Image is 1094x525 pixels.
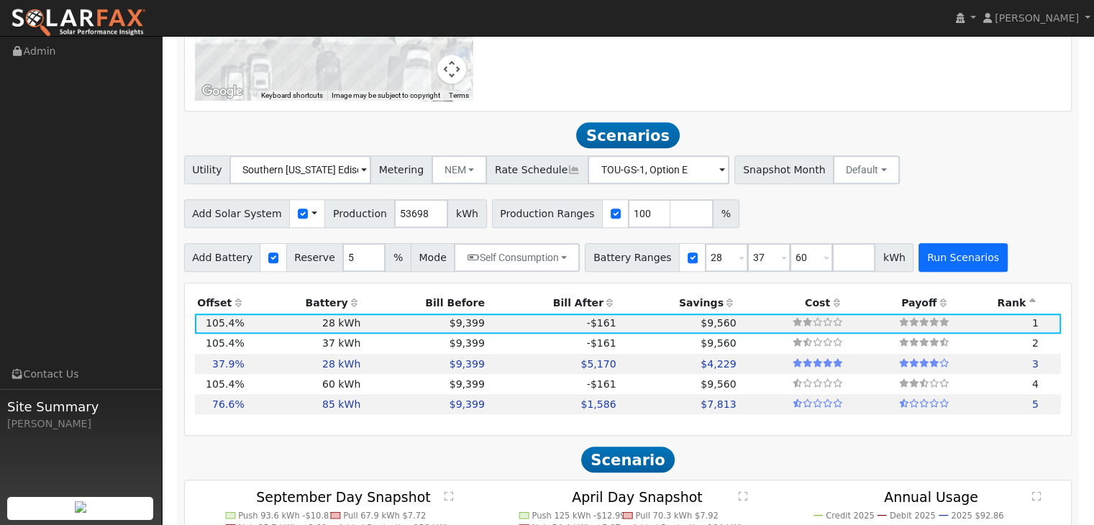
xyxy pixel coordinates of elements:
span: -$161 [587,337,616,349]
text: Credit 2025 [826,511,875,521]
button: Default [833,155,900,184]
span: Payoff [901,297,936,309]
img: retrieve [75,501,86,513]
span: Battery Ranges [585,243,680,272]
text: Annual Usage [884,489,978,505]
span: 105.4% [206,337,245,349]
span: 3 [1032,358,1039,370]
text: Push 125 kWh -$12.99 [532,511,626,521]
span: 105.4% [206,317,245,329]
text: Debit 2025 [890,511,936,521]
span: $1,586 [580,398,616,410]
span: Image may be subject to copyright [332,91,440,99]
text: Pull 70.3 kWh $7.92 [635,511,718,521]
span: Snapshot Month [734,155,834,184]
text: April Day Snapshot [572,489,702,505]
span: $9,399 [450,358,485,370]
span: 2 [1032,337,1039,349]
img: Google [199,82,246,101]
input: Select a Utility [229,155,371,184]
span: Production [324,199,395,228]
span: 4 [1032,378,1039,390]
text: 2025 $92.86 [952,511,1004,521]
span: Reserve [286,243,344,272]
span: Add Battery [184,243,261,272]
th: Bill After [487,293,619,314]
span: Mode [411,243,455,272]
span: Rate Schedule [486,155,588,184]
span: -$161 [587,317,616,329]
a: Open this area in Google Maps (opens a new window) [199,82,246,101]
span: Site Summary [7,397,154,416]
span: 37.9% [212,358,245,370]
span: Scenario [581,447,675,472]
text:  [738,491,747,501]
span: -$161 [587,378,616,390]
input: Select a Rate Schedule [588,155,729,184]
span: Savings [679,297,724,309]
th: Battery [247,293,363,314]
span: Add Solar System [184,199,291,228]
span: % [713,199,739,228]
span: $9,399 [450,378,485,390]
span: $9,399 [450,317,485,329]
td: 60 kWh [247,374,363,394]
span: $9,560 [701,317,736,329]
span: Rank [997,297,1026,309]
img: SolarFax [11,8,146,38]
button: Keyboard shortcuts [261,91,323,101]
span: 1 [1032,317,1039,329]
span: $9,560 [701,378,736,390]
text: Push 93.6 kWh -$10.81 [238,511,334,521]
td: 85 kWh [247,394,363,414]
span: 105.4% [206,378,245,390]
button: Self Consumption [454,243,580,272]
span: $4,229 [701,358,736,370]
span: $9,399 [450,337,485,349]
td: 28 kWh [247,314,363,334]
span: 5 [1032,398,1039,410]
span: $9,560 [701,337,736,349]
th: Bill Before [363,293,488,314]
button: Map camera controls [437,55,466,83]
span: $5,170 [580,358,616,370]
span: % [385,243,411,272]
text: Pull 67.9 kWh $7.72 [343,511,426,521]
button: Run Scenarios [918,243,1007,272]
td: 28 kWh [247,354,363,374]
text:  [445,491,453,501]
span: kWh [447,199,486,228]
td: 37 kWh [247,334,363,354]
span: Utility [184,155,231,184]
span: 76.6% [212,398,245,410]
span: kWh [875,243,913,272]
th: Offset [195,293,247,314]
span: [PERSON_NAME] [995,12,1079,24]
span: Production Ranges [492,199,603,228]
text:  [1032,491,1041,501]
div: [PERSON_NAME] [7,416,154,432]
span: Metering [370,155,432,184]
text: September Day Snapshot [256,489,431,505]
span: $7,813 [701,398,736,410]
button: NEM [432,155,488,184]
span: Cost [805,297,830,309]
a: Terms (opens in new tab) [449,91,469,99]
span: Scenarios [576,122,679,148]
span: $9,399 [450,398,485,410]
